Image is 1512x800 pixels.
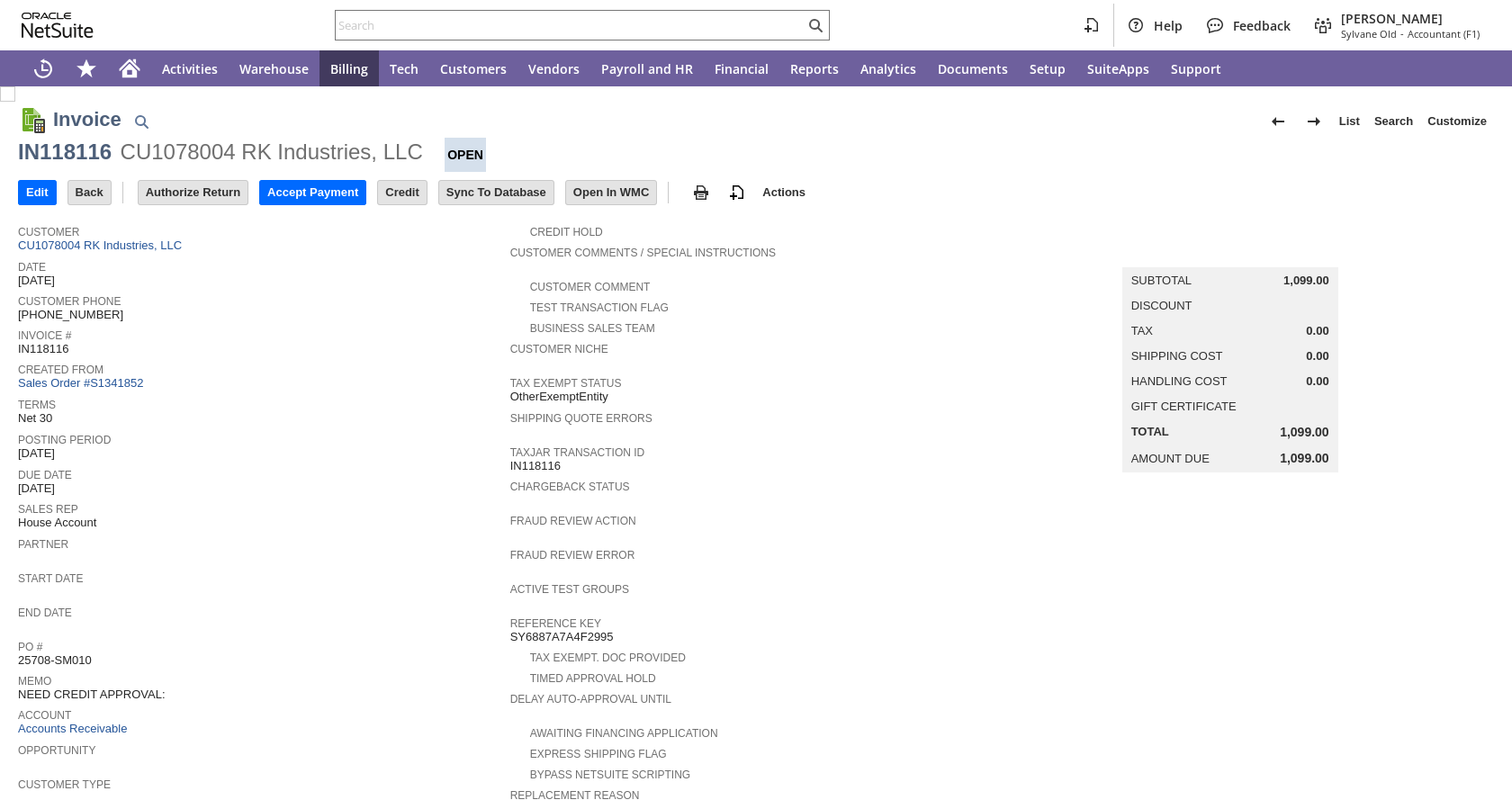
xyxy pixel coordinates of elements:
a: List [1332,107,1367,136]
svg: Shortcuts [76,58,97,79]
span: Documents [938,60,1008,77]
a: Credit Hold [530,226,603,238]
a: Terms [18,399,56,411]
a: Home [108,50,151,86]
span: [PERSON_NAME] [1341,10,1480,27]
div: Open [445,138,486,172]
span: SuiteApps [1087,60,1149,77]
span: Feedback [1233,17,1291,34]
a: Sales Order #S1341852 [18,376,148,390]
a: Delay Auto-Approval Until [510,693,671,706]
svg: logo [22,13,94,38]
a: Financial [704,50,779,86]
a: Tech [379,50,429,86]
a: Sales Rep [18,503,78,516]
span: Warehouse [239,60,309,77]
a: Billing [319,50,379,86]
svg: Search [805,14,826,36]
a: Gift Certificate [1131,400,1237,413]
a: Analytics [850,50,927,86]
a: Account [18,709,71,722]
span: - [1400,27,1404,40]
h1: Invoice [53,104,121,134]
span: SY6887A7A4F2995 [510,630,614,644]
span: [DATE] [18,481,55,496]
a: Handling Cost [1131,374,1228,388]
a: Chargeback Status [510,481,630,493]
svg: Recent Records [32,58,54,79]
img: add-record.svg [726,182,748,203]
a: Customer Niche [510,343,608,355]
span: Customers [440,60,507,77]
a: CU1078004 RK Industries, LLC [18,238,186,252]
input: Authorize Return [139,181,247,204]
a: Customer Phone [18,295,121,308]
span: House Account [18,516,96,530]
a: Setup [1019,50,1076,86]
a: Fraud Review Error [510,549,635,562]
div: IN118116 [18,138,112,166]
a: Vendors [517,50,590,86]
span: Analytics [860,60,916,77]
span: 0.00 [1306,349,1328,364]
div: CU1078004 RK Industries, LLC [121,138,423,166]
a: Subtotal [1131,274,1192,287]
a: Search [1367,107,1420,136]
input: Back [68,181,111,204]
span: Support [1171,60,1221,77]
span: Net 30 [18,411,52,426]
a: Awaiting Financing Application [530,727,718,740]
a: Partner [18,538,68,551]
div: Shortcuts [65,50,108,86]
input: Sync To Database [439,181,553,204]
input: Accept Payment [260,181,365,204]
a: Memo [18,675,51,688]
a: End Date [18,607,72,619]
span: 1,099.00 [1283,274,1329,288]
a: Bypass NetSuite Scripting [530,769,690,781]
a: Shipping Cost [1131,349,1223,363]
a: Active Test Groups [510,583,629,596]
a: Customer [18,226,79,238]
a: Customer Type [18,778,111,791]
a: Actions [755,185,813,199]
a: Activities [151,50,229,86]
a: Reports [779,50,850,86]
img: Previous [1267,111,1289,132]
a: Payroll and HR [590,50,704,86]
span: Payroll and HR [601,60,693,77]
a: Tax [1131,324,1153,337]
a: Recent Records [22,50,65,86]
a: Support [1160,50,1232,86]
span: 1,099.00 [1280,451,1329,466]
span: [DATE] [18,274,55,288]
span: IN118116 [18,342,68,356]
a: TaxJar Transaction ID [510,446,645,459]
input: Search [336,14,805,36]
a: Business Sales Team [530,322,655,335]
span: IN118116 [510,459,561,473]
a: Accounts Receivable [18,722,127,735]
a: Reference Key [510,617,601,630]
span: OtherExemptEntity [510,390,608,404]
caption: Summary [1122,238,1338,267]
span: Tech [390,60,418,77]
a: Amount Due [1131,452,1210,465]
a: Test Transaction Flag [530,301,669,314]
a: Date [18,261,46,274]
a: Total [1131,425,1169,438]
a: Created From [18,364,103,376]
span: [DATE] [18,446,55,461]
span: Billing [330,60,368,77]
a: Express Shipping Flag [530,748,667,760]
a: Tax Exempt. Doc Provided [530,652,686,664]
span: NEED CREDIT APPROVAL: [18,688,166,702]
img: Quick Find [130,111,152,132]
img: Next [1303,111,1325,132]
span: Reports [790,60,839,77]
a: Warehouse [229,50,319,86]
a: Customers [429,50,517,86]
input: Credit [378,181,427,204]
span: 1,099.00 [1280,425,1329,440]
span: 0.00 [1306,324,1328,338]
